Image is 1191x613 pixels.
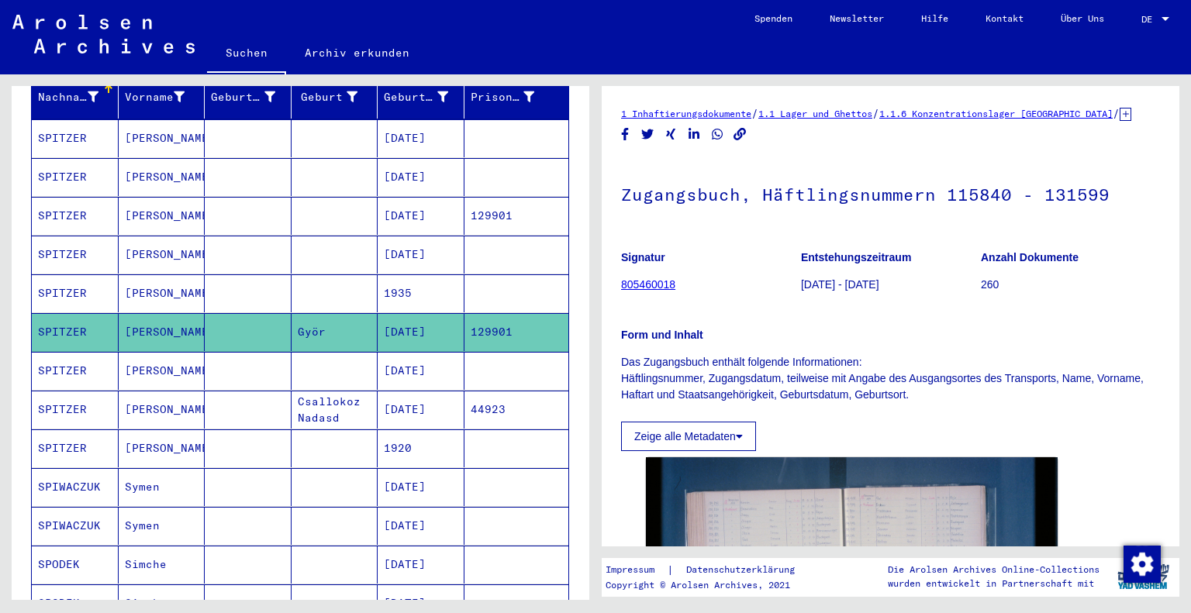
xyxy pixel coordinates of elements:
a: 1 Inhaftierungsdokumente [621,108,751,119]
p: 260 [981,277,1160,293]
mat-cell: [PERSON_NAME] [119,391,205,429]
mat-cell: Symen [119,468,205,506]
mat-cell: [DATE] [378,352,464,390]
div: Vorname [125,89,185,105]
div: Geburt‏ [298,89,358,105]
mat-cell: SPIWACZUK [32,468,119,506]
h1: Zugangsbuch, Häftlingsnummern 115840 - 131599 [621,159,1160,227]
b: Entstehungszeitraum [801,251,911,263]
mat-cell: 129901 [464,313,569,351]
img: yv_logo.png [1114,557,1172,596]
mat-header-cell: Nachname [32,75,119,119]
mat-cell: SPITZER [32,313,119,351]
mat-cell: [PERSON_NAME] [119,119,205,157]
img: Zustimmung ändern [1124,546,1161,583]
mat-header-cell: Geburtsname [205,75,292,119]
div: Nachname [38,89,98,105]
a: Impressum [606,562,667,578]
mat-cell: [PERSON_NAME] [119,429,205,467]
mat-cell: SPITZER [32,236,119,274]
img: Arolsen_neg.svg [12,15,195,53]
div: Prisoner # [471,89,535,105]
a: 1.1 Lager und Ghettos [758,108,872,119]
button: Share on WhatsApp [709,125,726,144]
div: Nachname [38,84,118,109]
mat-cell: SPITZER [32,274,119,312]
mat-cell: [DATE] [378,468,464,506]
mat-cell: [PERSON_NAME] [119,236,205,274]
a: 1.1.6 Konzentrationslager [GEOGRAPHIC_DATA] [879,108,1113,119]
span: / [751,106,758,120]
mat-cell: [PERSON_NAME] [119,274,205,312]
mat-cell: 129901 [464,197,569,235]
a: 805460018 [621,278,675,291]
mat-header-cell: Geburt‏ [292,75,378,119]
mat-cell: [PERSON_NAME] [119,352,205,390]
mat-cell: Györ [292,313,378,351]
p: wurden entwickelt in Partnerschaft mit [888,577,1100,591]
button: Share on Facebook [617,125,633,144]
div: Geburtsdatum [384,84,468,109]
a: Datenschutzerklärung [674,562,813,578]
p: [DATE] - [DATE] [801,277,980,293]
div: Geburt‏ [298,84,378,109]
div: Prisoner # [471,84,554,109]
a: Archiv erkunden [286,34,428,71]
mat-cell: SPITZER [32,429,119,467]
mat-cell: Simche [119,546,205,584]
b: Form und Inhalt [621,329,703,341]
mat-cell: Csallokoz Nadasd [292,391,378,429]
p: Copyright © Arolsen Archives, 2021 [606,578,813,592]
span: DE [1141,14,1158,25]
mat-cell: SPITZER [32,158,119,196]
b: Anzahl Dokumente [981,251,1079,263]
mat-cell: [PERSON_NAME] [119,158,205,196]
mat-cell: SPITZER [32,197,119,235]
mat-cell: [DATE] [378,546,464,584]
p: Das Zugangsbuch enthält folgende Informationen: Häftlingsnummer, Zugangsdatum, teilweise mit Anga... [621,354,1160,403]
mat-cell: Symen [119,507,205,545]
button: Share on Twitter [640,125,656,144]
mat-cell: [DATE] [378,507,464,545]
div: Geburtsname [211,89,275,105]
mat-cell: [PERSON_NAME] [119,197,205,235]
mat-cell: [DATE] [378,236,464,274]
span: / [872,106,879,120]
mat-cell: [DATE] [378,197,464,235]
mat-header-cell: Vorname [119,75,205,119]
a: Suchen [207,34,286,74]
span: / [1113,106,1120,120]
button: Share on LinkedIn [686,125,703,144]
mat-cell: SPIWACZUK [32,507,119,545]
mat-cell: SPITZER [32,391,119,429]
p: Die Arolsen Archives Online-Collections [888,563,1100,577]
mat-cell: 44923 [464,391,569,429]
div: Vorname [125,84,205,109]
mat-cell: 1935 [378,274,464,312]
button: Copy link [732,125,748,144]
button: Zeige alle Metadaten [621,422,756,451]
mat-cell: [DATE] [378,313,464,351]
mat-cell: [DATE] [378,391,464,429]
mat-header-cell: Geburtsdatum [378,75,464,119]
button: Share on Xing [663,125,679,144]
mat-cell: [DATE] [378,119,464,157]
mat-cell: [PERSON_NAME] [119,313,205,351]
div: Geburtsname [211,84,295,109]
mat-cell: SPITZER [32,119,119,157]
div: | [606,562,813,578]
mat-header-cell: Prisoner # [464,75,569,119]
mat-cell: 1920 [378,429,464,467]
div: Geburtsdatum [384,89,448,105]
b: Signatur [621,251,665,263]
mat-cell: SPITZER [32,352,119,390]
mat-cell: [DATE] [378,158,464,196]
mat-cell: SPODEK [32,546,119,584]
